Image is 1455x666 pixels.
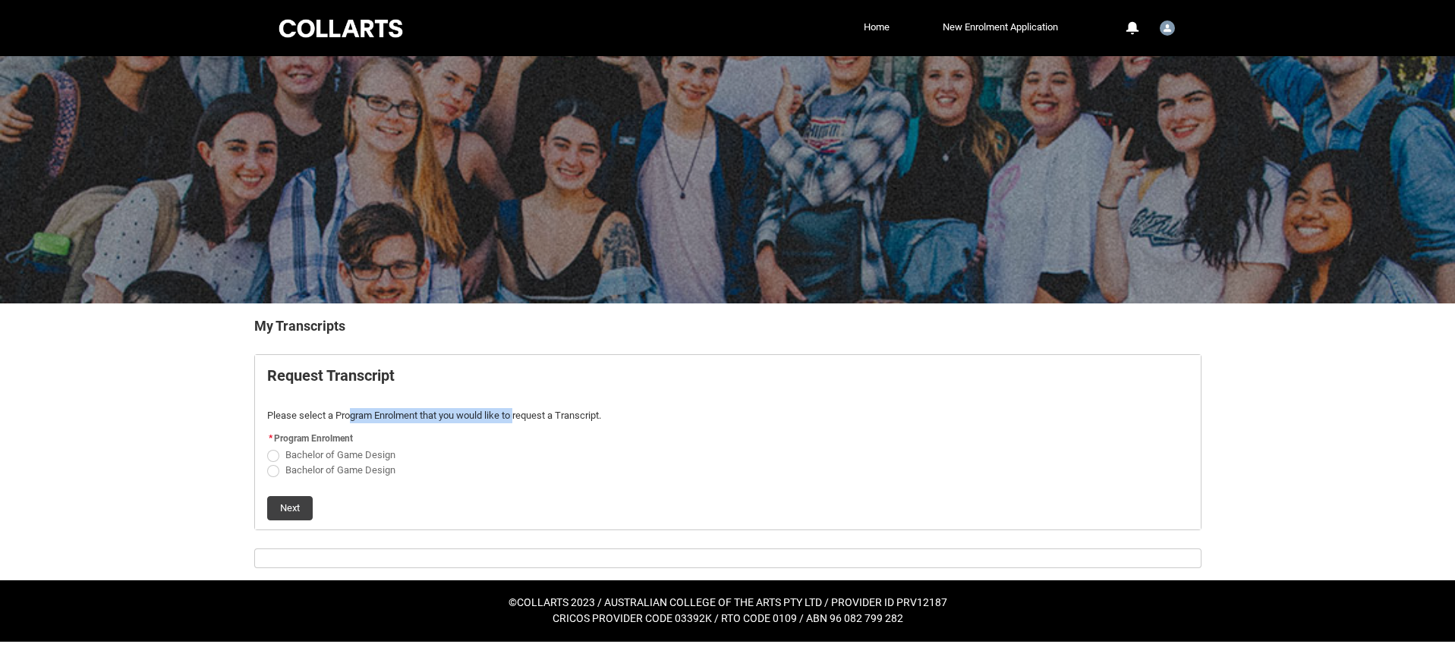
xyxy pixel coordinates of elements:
span: Bachelor of Game Design [285,449,395,460]
p: Please select a Program Enrolment that you would like to request a Transcript. [267,408,1189,423]
a: Home [860,16,893,39]
button: Next [267,496,313,520]
a: New Enrolment Application [939,16,1062,39]
abbr: required [269,433,272,444]
b: My Transcripts [254,318,345,334]
button: User Profile Student.asincla.20241440 [1156,14,1179,39]
span: Program Enrolment [274,433,353,444]
img: Student.asincla.20241440 [1160,20,1175,36]
article: Request_Student_Transcript flow [254,354,1201,530]
span: Bachelor of Game Design [285,464,395,476]
b: Request Transcript [267,366,395,385]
